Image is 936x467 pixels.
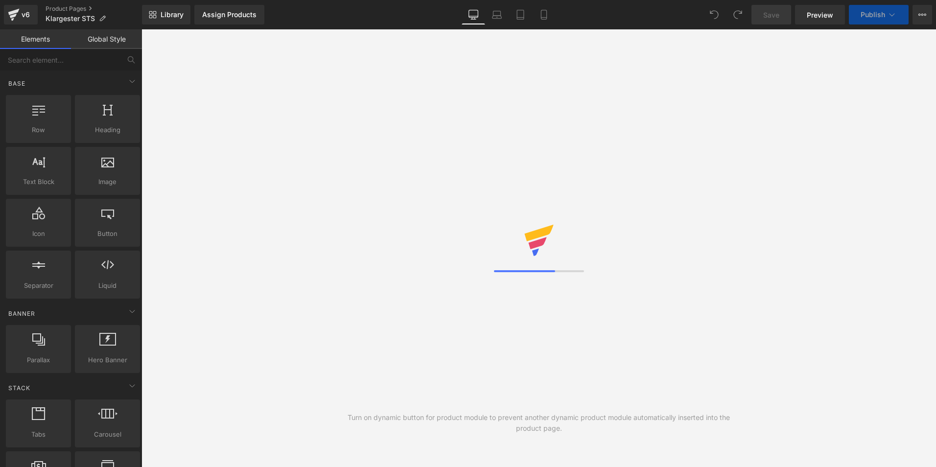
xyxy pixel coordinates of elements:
span: Button [78,229,137,239]
a: v6 [4,5,38,24]
span: Text Block [9,177,68,187]
a: Tablet [509,5,532,24]
button: More [913,5,932,24]
span: Heading [78,125,137,135]
a: Laptop [485,5,509,24]
span: Tabs [9,429,68,440]
span: Carousel [78,429,137,440]
span: Row [9,125,68,135]
button: Undo [704,5,724,24]
div: Assign Products [202,11,257,19]
span: Publish [861,11,885,19]
span: Separator [9,280,68,291]
a: Preview [795,5,845,24]
a: Product Pages [46,5,142,13]
span: Liquid [78,280,137,291]
a: Desktop [462,5,485,24]
div: v6 [20,8,32,21]
span: Library [161,10,184,19]
button: Redo [728,5,748,24]
span: Preview [807,10,833,20]
a: Global Style [71,29,142,49]
span: Parallax [9,355,68,365]
span: Hero Banner [78,355,137,365]
button: Publish [849,5,909,24]
span: Base [7,79,26,88]
span: Icon [9,229,68,239]
span: Klargester STS [46,15,95,23]
span: Banner [7,309,36,318]
a: New Library [142,5,190,24]
div: Turn on dynamic button for product module to prevent another dynamic product module automatically... [340,412,738,434]
span: Save [763,10,779,20]
span: Stack [7,383,31,393]
span: Image [78,177,137,187]
a: Mobile [532,5,556,24]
